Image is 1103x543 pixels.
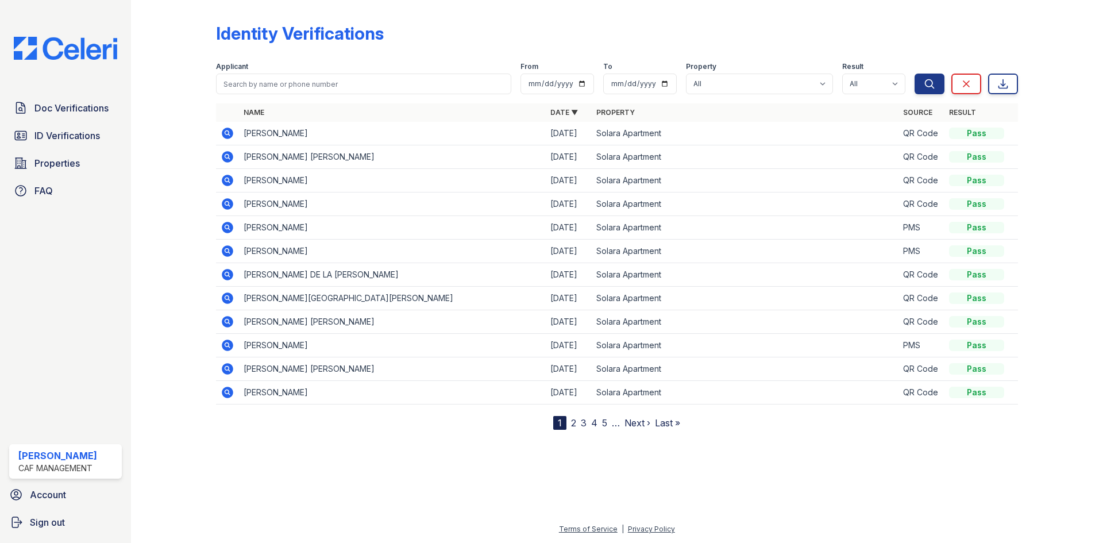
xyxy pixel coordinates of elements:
[592,381,898,405] td: Solara Apartment
[592,357,898,381] td: Solara Apartment
[949,245,1004,257] div: Pass
[546,145,592,169] td: [DATE]
[546,357,592,381] td: [DATE]
[546,192,592,216] td: [DATE]
[592,122,898,145] td: Solara Apartment
[239,216,546,240] td: [PERSON_NAME]
[553,416,566,430] div: 1
[34,184,53,198] span: FAQ
[628,525,675,533] a: Privacy Policy
[612,416,620,430] span: …
[898,192,944,216] td: QR Code
[603,62,612,71] label: To
[216,23,384,44] div: Identity Verifications
[686,62,716,71] label: Property
[5,37,126,60] img: CE_Logo_Blue-a8612792a0a2168367f1c8372b55b34899dd931a85d93a1a3d3e32e68fde9ad4.png
[591,417,597,429] a: 4
[903,108,932,117] a: Source
[949,108,976,117] a: Result
[34,129,100,143] span: ID Verifications
[239,263,546,287] td: [PERSON_NAME] DE LA [PERSON_NAME]
[5,511,126,534] a: Sign out
[546,287,592,310] td: [DATE]
[949,363,1004,375] div: Pass
[949,151,1004,163] div: Pass
[559,525,618,533] a: Terms of Service
[592,169,898,192] td: Solara Apartment
[898,122,944,145] td: QR Code
[9,97,122,120] a: Doc Verifications
[622,525,624,533] div: |
[592,145,898,169] td: Solara Apartment
[592,263,898,287] td: Solara Apartment
[898,334,944,357] td: PMS
[592,216,898,240] td: Solara Apartment
[898,287,944,310] td: QR Code
[34,156,80,170] span: Properties
[9,152,122,175] a: Properties
[949,128,1004,139] div: Pass
[520,62,538,71] label: From
[244,108,264,117] a: Name
[581,417,587,429] a: 3
[949,340,1004,351] div: Pass
[546,334,592,357] td: [DATE]
[592,192,898,216] td: Solara Apartment
[949,175,1004,186] div: Pass
[34,101,109,115] span: Doc Verifications
[239,145,546,169] td: [PERSON_NAME] [PERSON_NAME]
[546,122,592,145] td: [DATE]
[550,108,578,117] a: Date ▼
[30,488,66,502] span: Account
[898,357,944,381] td: QR Code
[592,334,898,357] td: Solara Apartment
[592,287,898,310] td: Solara Apartment
[239,122,546,145] td: [PERSON_NAME]
[949,198,1004,210] div: Pass
[546,381,592,405] td: [DATE]
[18,463,97,474] div: CAF Management
[898,169,944,192] td: QR Code
[592,240,898,263] td: Solara Apartment
[596,108,635,117] a: Property
[898,263,944,287] td: QR Code
[898,240,944,263] td: PMS
[30,515,65,529] span: Sign out
[949,292,1004,304] div: Pass
[239,357,546,381] td: [PERSON_NAME] [PERSON_NAME]
[5,483,126,506] a: Account
[239,192,546,216] td: [PERSON_NAME]
[239,381,546,405] td: [PERSON_NAME]
[898,310,944,334] td: QR Code
[546,310,592,334] td: [DATE]
[949,269,1004,280] div: Pass
[949,222,1004,233] div: Pass
[239,310,546,334] td: [PERSON_NAME] [PERSON_NAME]
[239,240,546,263] td: [PERSON_NAME]
[949,387,1004,398] div: Pass
[592,310,898,334] td: Solara Apartment
[239,287,546,310] td: [PERSON_NAME][GEOGRAPHIC_DATA][PERSON_NAME]
[9,179,122,202] a: FAQ
[842,62,863,71] label: Result
[655,417,680,429] a: Last »
[898,381,944,405] td: QR Code
[546,240,592,263] td: [DATE]
[216,62,248,71] label: Applicant
[546,216,592,240] td: [DATE]
[949,316,1004,328] div: Pass
[624,417,650,429] a: Next ›
[898,216,944,240] td: PMS
[239,169,546,192] td: [PERSON_NAME]
[239,334,546,357] td: [PERSON_NAME]
[9,124,122,147] a: ID Verifications
[18,449,97,463] div: [PERSON_NAME]
[571,417,576,429] a: 2
[216,74,511,94] input: Search by name or phone number
[602,417,607,429] a: 5
[546,169,592,192] td: [DATE]
[898,145,944,169] td: QR Code
[546,263,592,287] td: [DATE]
